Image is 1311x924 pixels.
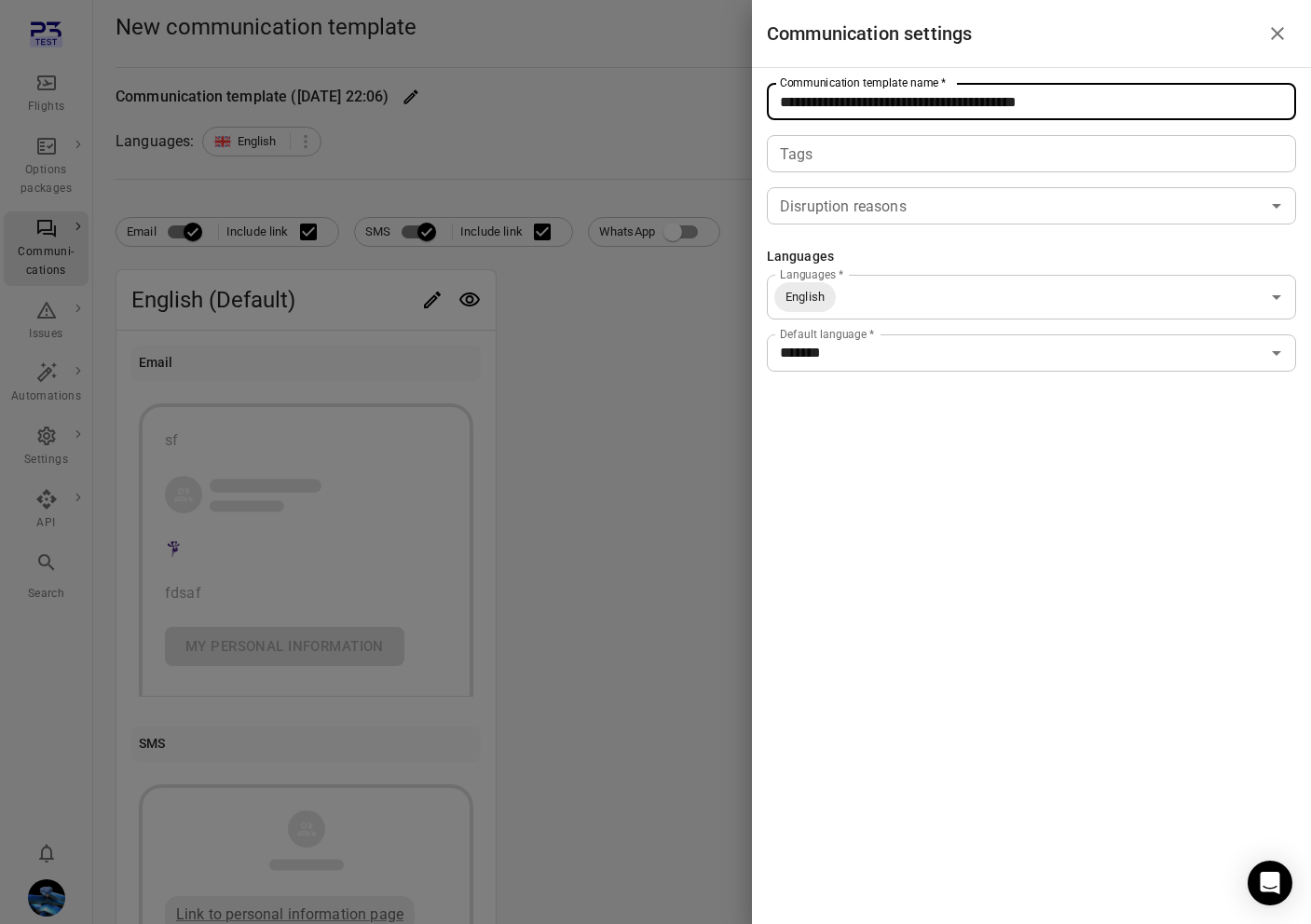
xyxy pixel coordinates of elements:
button: Open [1263,284,1290,310]
div: Languages [767,247,834,267]
div: Open Intercom Messenger [1248,861,1292,905]
h1: Communication settings [767,19,972,48]
button: Open [1263,193,1290,219]
label: Default language [780,326,874,342]
label: Languages [780,266,843,282]
span: English [774,286,836,307]
button: Close drawer [1259,15,1296,52]
label: Communication template name [780,75,946,90]
button: Open [1263,340,1290,366]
